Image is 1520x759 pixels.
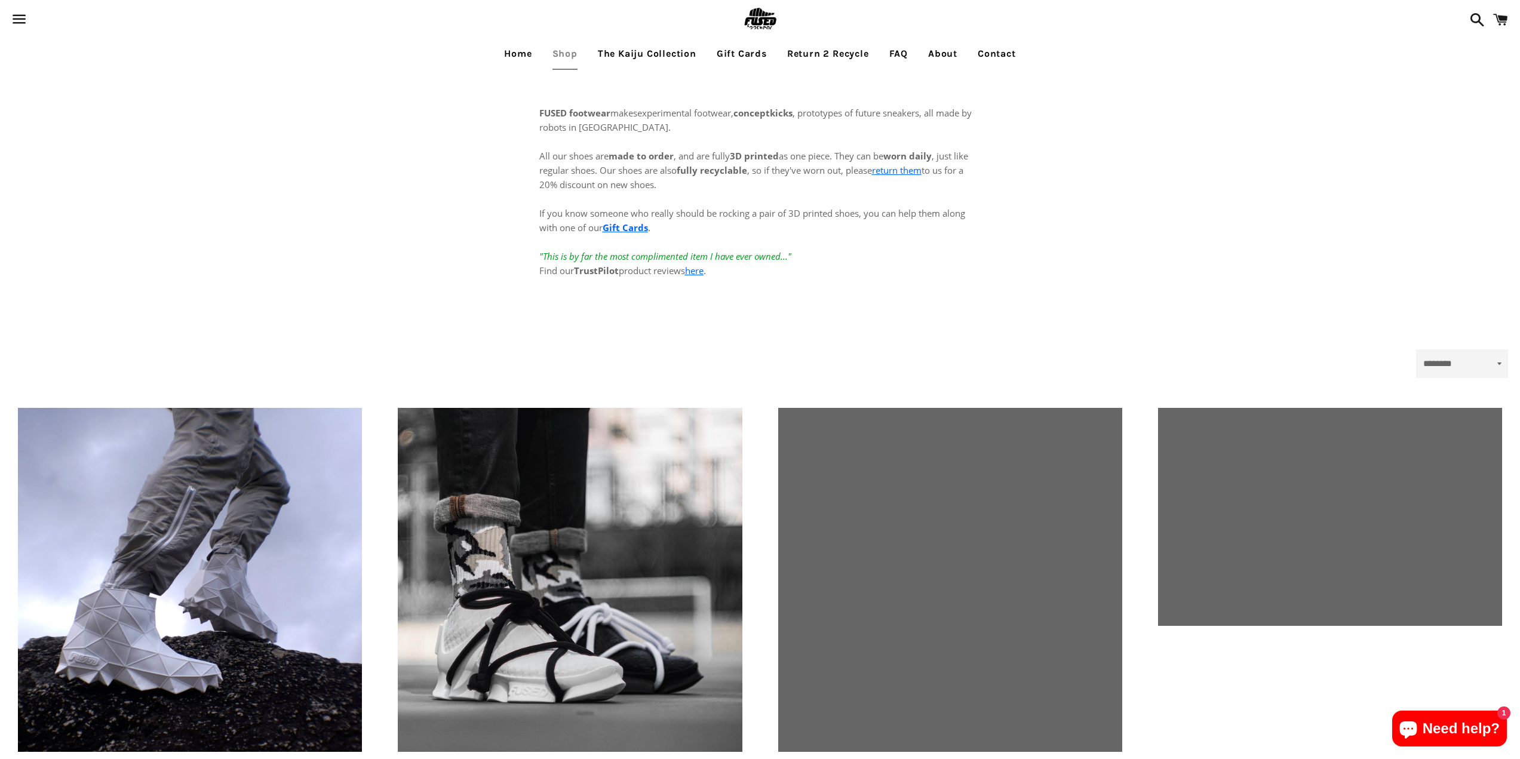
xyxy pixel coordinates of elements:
p: All our shoes are , and are fully as one piece. They can be , just like regular shoes. Our shoes ... [539,134,981,278]
a: Contact [969,39,1025,69]
a: return them [872,164,922,176]
a: [3D printed Shoes] - lightweight custom 3dprinted shoes sneakers sandals fused footwear [18,408,362,752]
a: The Kaiju Collection [589,39,705,69]
strong: fully recyclable [677,164,747,176]
a: FAQ [880,39,917,69]
a: [3D printed Shoes] - lightweight custom 3dprinted shoes sneakers sandals fused footwear [398,408,742,752]
a: Gift Cards [708,39,776,69]
a: Home [495,39,541,69]
inbox-online-store-chat: Shopify online store chat [1389,711,1510,749]
strong: TrustPilot [574,265,619,276]
a: here [685,265,704,276]
em: "This is by far the most complimented item I have ever owned..." [539,250,791,262]
strong: 3D printed [730,150,779,162]
a: Gift Cards [603,222,648,233]
a: Return 2 Recycle [778,39,878,69]
a: Slate-Black [1158,408,1502,626]
strong: made to order [609,150,674,162]
a: About [919,39,966,69]
strong: conceptkicks [733,107,793,119]
a: [3D printed Shoes] - lightweight custom 3dprinted shoes sneakers sandals fused footwear [778,408,1122,752]
span: makes [539,107,637,119]
a: Shop [543,39,586,69]
strong: FUSED footwear [539,107,610,119]
strong: worn daily [883,150,932,162]
span: experimental footwear, , prototypes of future sneakers, all made by robots in [GEOGRAPHIC_DATA]. [539,107,972,133]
